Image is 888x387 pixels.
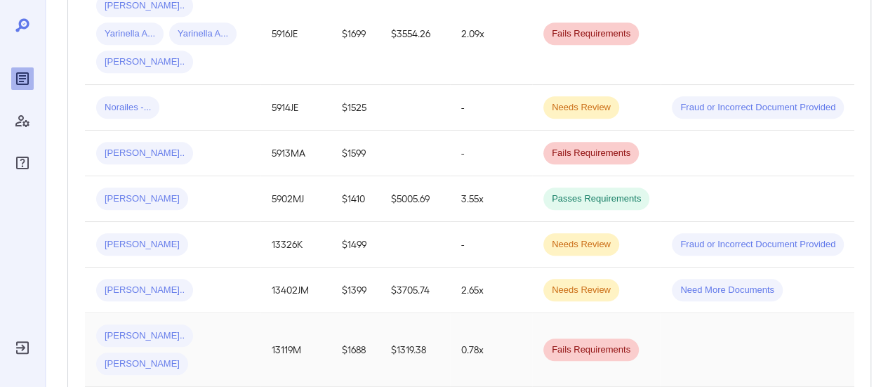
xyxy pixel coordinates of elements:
[260,222,331,268] td: 13326K
[169,27,237,41] span: Yarinella A...
[543,27,639,41] span: Fails Requirements
[331,131,380,176] td: $1599
[543,238,619,251] span: Needs Review
[543,284,619,297] span: Needs Review
[672,238,844,251] span: Fraud or Incorrect Document Provided
[11,152,34,174] div: FAQ
[260,313,331,387] td: 13119M
[96,238,188,251] span: [PERSON_NAME]
[260,131,331,176] td: 5913MA
[96,55,193,69] span: [PERSON_NAME]..
[331,313,380,387] td: $1688
[96,147,193,160] span: [PERSON_NAME]..
[543,343,639,357] span: Fails Requirements
[96,101,159,114] span: Norailes -...
[96,192,188,206] span: [PERSON_NAME]
[331,176,380,222] td: $1410
[450,313,532,387] td: 0.78x
[543,101,619,114] span: Needs Review
[331,268,380,313] td: $1399
[11,336,34,359] div: Log Out
[672,101,844,114] span: Fraud or Incorrect Document Provided
[96,358,188,371] span: [PERSON_NAME]
[11,110,34,132] div: Manage Users
[380,313,450,387] td: $1319.38
[331,85,380,131] td: $1525
[380,176,450,222] td: $5005.69
[11,67,34,90] div: Reports
[543,147,639,160] span: Fails Requirements
[450,176,532,222] td: 3.55x
[450,131,532,176] td: -
[331,222,380,268] td: $1499
[543,192,649,206] span: Passes Requirements
[96,284,193,297] span: [PERSON_NAME]..
[450,268,532,313] td: 2.65x
[260,176,331,222] td: 5902MJ
[672,284,783,297] span: Need More Documents
[450,222,532,268] td: -
[260,268,331,313] td: 13402JM
[96,27,164,41] span: Yarinella A...
[380,268,450,313] td: $3705.74
[260,85,331,131] td: 5914JE
[450,85,532,131] td: -
[96,329,193,343] span: [PERSON_NAME]..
